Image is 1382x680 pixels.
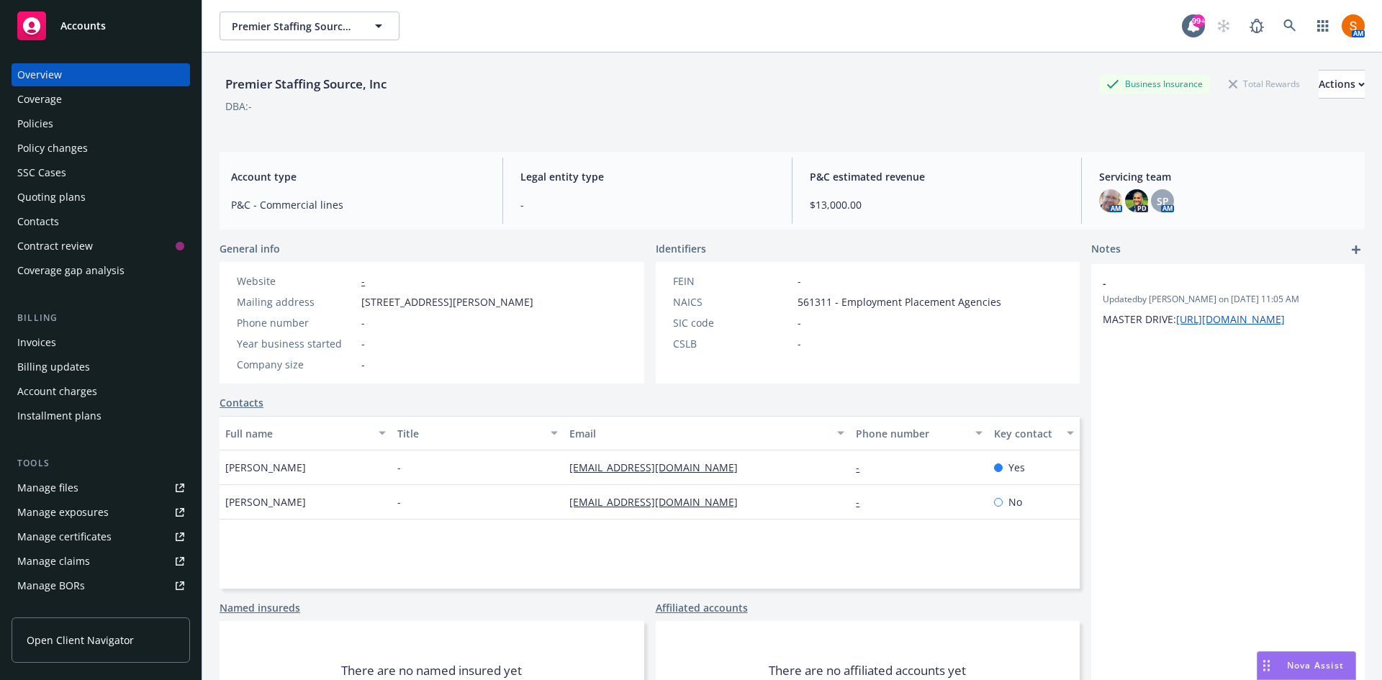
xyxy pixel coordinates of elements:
[12,161,190,184] a: SSC Cases
[1257,652,1275,679] div: Drag to move
[1125,189,1148,212] img: photo
[1091,241,1121,258] span: Notes
[798,294,1001,309] span: 561311 - Employment Placement Agencies
[1347,241,1365,258] a: add
[17,186,86,209] div: Quoting plans
[12,186,190,209] a: Quoting plans
[17,161,66,184] div: SSC Cases
[397,426,542,441] div: Title
[341,662,522,679] span: There are no named insured yet
[1099,189,1122,212] img: photo
[17,235,93,258] div: Contract review
[220,600,300,615] a: Named insureds
[12,456,190,471] div: Tools
[12,137,190,160] a: Policy changes
[769,662,966,679] span: There are no affiliated accounts yet
[237,273,356,289] div: Website
[361,336,365,351] span: -
[17,574,85,597] div: Manage BORs
[17,331,56,354] div: Invoices
[361,315,365,330] span: -
[220,416,392,450] button: Full name
[237,315,356,330] div: Phone number
[231,197,485,212] span: P&C - Commercial lines
[1319,70,1365,99] button: Actions
[27,633,134,648] span: Open Client Navigator
[17,525,112,548] div: Manage certificates
[60,20,106,32] span: Accounts
[12,501,190,524] a: Manage exposures
[17,88,62,111] div: Coverage
[1103,312,1285,326] span: MASTER DRIVE:
[1192,14,1205,27] div: 99+
[17,112,53,135] div: Policies
[225,99,252,114] div: DBA: -
[1275,12,1304,40] a: Search
[361,294,533,309] span: [STREET_ADDRESS][PERSON_NAME]
[12,550,190,573] a: Manage claims
[1008,494,1022,509] span: No
[397,460,401,475] span: -
[1257,651,1356,680] button: Nova Assist
[1157,194,1169,209] span: SP
[397,494,401,509] span: -
[220,395,263,410] a: Contacts
[798,336,801,351] span: -
[17,550,90,573] div: Manage claims
[673,273,792,289] div: FEIN
[1242,12,1271,40] a: Report a Bug
[798,273,801,289] span: -
[1287,659,1344,671] span: Nova Assist
[12,6,190,46] a: Accounts
[220,12,399,40] button: Premier Staffing Source, Inc
[856,495,871,509] a: -
[17,137,88,160] div: Policy changes
[810,169,1064,184] span: P&C estimated revenue
[988,416,1080,450] button: Key contact
[569,426,828,441] div: Email
[1099,75,1210,93] div: Business Insurance
[237,336,356,351] div: Year business started
[12,63,190,86] a: Overview
[673,336,792,351] div: CSLB
[17,259,125,282] div: Coverage gap analysis
[237,357,356,372] div: Company size
[17,404,101,427] div: Installment plans
[564,416,850,450] button: Email
[1319,71,1365,98] div: Actions
[12,404,190,427] a: Installment plans
[12,311,190,325] div: Billing
[673,315,792,330] div: SIC code
[220,75,392,94] div: Premier Staffing Source, Inc
[798,315,801,330] span: -
[392,416,564,450] button: Title
[810,197,1064,212] span: $13,000.00
[1342,14,1365,37] img: photo
[12,355,190,378] a: Billing updates
[1309,12,1337,40] a: Switch app
[569,461,749,474] a: [EMAIL_ADDRESS][DOMAIN_NAME]
[1221,75,1307,93] div: Total Rewards
[12,380,190,403] a: Account charges
[1103,293,1353,306] span: Updated by [PERSON_NAME] on [DATE] 11:05 AM
[17,501,109,524] div: Manage exposures
[656,241,706,256] span: Identifiers
[17,476,78,499] div: Manage files
[12,476,190,499] a: Manage files
[12,525,190,548] a: Manage certificates
[1099,169,1353,184] span: Servicing team
[1209,12,1238,40] a: Start snowing
[12,210,190,233] a: Contacts
[1176,312,1285,326] a: [URL][DOMAIN_NAME]
[656,600,748,615] a: Affiliated accounts
[220,241,280,256] span: General info
[856,426,966,441] div: Phone number
[17,210,59,233] div: Contacts
[17,63,62,86] div: Overview
[12,331,190,354] a: Invoices
[12,112,190,135] a: Policies
[12,235,190,258] a: Contract review
[17,380,97,403] div: Account charges
[994,426,1058,441] div: Key contact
